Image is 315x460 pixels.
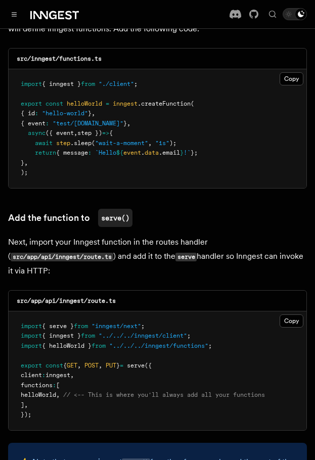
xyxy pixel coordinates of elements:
span: : [42,372,46,379]
span: { inngest } [42,332,81,339]
span: { message [56,149,88,156]
span: "inngest/next" [92,323,141,330]
span: PUT [106,362,116,369]
span: ({ event [46,129,74,136]
span: : [46,120,49,127]
span: ); [21,169,28,176]
span: { helloWorld } [42,342,92,349]
span: [ [56,382,60,389]
span: , [70,372,74,379]
span: from [92,342,106,349]
span: from [81,332,95,339]
span: import [21,323,42,330]
span: }); [21,411,31,418]
span: .sleep [70,140,92,147]
button: Toggle navigation [8,8,20,20]
span: ] [21,401,24,408]
span: helloWorld [21,391,56,398]
span: , [24,159,28,166]
button: Copy [280,72,303,85]
span: functions [21,382,53,389]
button: Toggle dark mode [283,8,307,20]
span: const [46,100,63,107]
span: "hello-world" [42,110,88,117]
span: { event [21,120,46,127]
code: serve [175,253,197,261]
span: step [56,140,70,147]
span: `Hello [95,149,116,156]
button: Find something... [266,8,279,20]
span: step }) [77,129,102,136]
span: . [141,149,145,156]
span: ; [208,342,212,349]
span: { [63,362,67,369]
span: await [35,140,53,147]
span: "test/[DOMAIN_NAME]" [53,120,123,127]
span: ; [134,80,138,87]
span: inngest [46,372,70,379]
span: , [127,120,130,127]
span: POST [84,362,99,369]
span: GET [67,362,77,369]
span: : [53,382,56,389]
span: , [99,362,102,369]
span: "../../../inngest/client" [99,332,187,339]
span: , [92,110,95,117]
span: // <-- This is where you'll always add all your functions [63,391,265,398]
span: { inngest } [42,80,81,87]
span: : [35,110,38,117]
span: export [21,362,42,369]
code: src/app/api/inngest/route.ts [17,297,116,304]
span: ${ [116,149,123,156]
code: src/inngest/functions.ts [17,55,102,62]
span: serve [127,362,145,369]
button: Copy [280,314,303,328]
span: ( [92,140,95,147]
a: Add the function toserve() [8,209,132,227]
span: = [106,100,109,107]
span: from [81,80,95,87]
span: from [74,323,88,330]
p: Next, import your Inngest function in the routes handler ( ) and add it to the handler so Inngest... [8,235,307,278]
span: ); [169,140,176,147]
span: "../../../inngest/functions" [109,342,208,349]
span: "./client" [99,80,134,87]
span: { [109,129,113,136]
span: = [120,362,123,369]
span: ; [187,332,191,339]
span: client [21,372,42,379]
span: } [123,120,127,127]
span: , [24,401,28,408]
span: : [88,149,92,156]
code: src/app/api/inngest/route.ts [11,253,113,261]
span: } [180,149,184,156]
span: .createFunction [138,100,191,107]
span: return [35,149,56,156]
span: , [74,129,77,136]
code: serve() [98,209,132,227]
span: ; [141,323,145,330]
span: , [148,140,152,147]
span: "1s" [155,140,169,147]
span: event [123,149,141,156]
span: } [88,110,92,117]
span: ({ [145,362,152,369]
span: }; [191,149,198,156]
span: , [77,362,81,369]
span: !` [184,149,191,156]
span: export [21,100,42,107]
span: import [21,80,42,87]
span: async [28,129,46,136]
span: inngest [113,100,138,107]
span: , [56,391,60,398]
span: const [46,362,63,369]
span: .email [159,149,180,156]
span: } [21,159,24,166]
span: import [21,332,42,339]
span: import [21,342,42,349]
span: => [102,129,109,136]
span: helloWorld [67,100,102,107]
span: } [116,362,120,369]
span: ( [191,100,194,107]
span: { serve } [42,323,74,330]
